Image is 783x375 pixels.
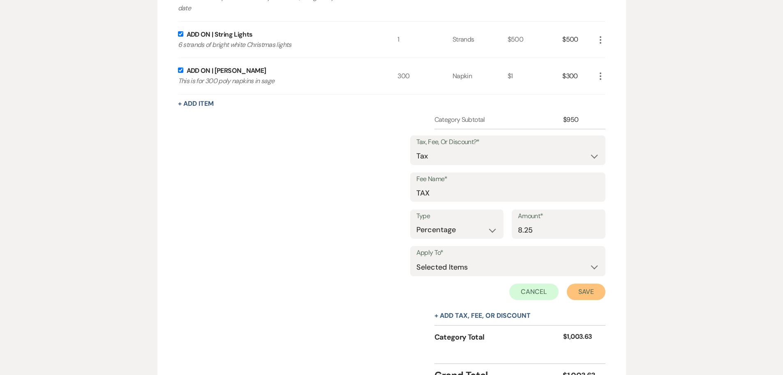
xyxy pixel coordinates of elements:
[509,284,559,300] button: Cancel
[397,22,453,58] div: 1
[178,100,214,107] button: + Add Item
[178,76,376,86] p: This is for 300 poly napkins in sage
[567,284,605,300] button: Save
[508,22,563,58] div: $500
[562,22,595,58] div: $500
[434,332,564,343] div: Category Total
[416,247,599,259] label: Apply To*
[416,173,599,185] label: Fee Name*
[563,115,595,125] div: $950
[562,58,595,94] div: $300
[434,115,564,125] div: Category Subtotal
[178,40,376,50] p: 6 strands of bright white Christmas lights
[416,210,498,222] label: Type
[508,58,563,94] div: $1
[397,58,453,94] div: 300
[453,58,508,94] div: Napkin
[518,210,599,222] label: Amount*
[416,136,599,148] label: Tax, Fee, Or Discount?*
[187,30,253,40] div: ADD ON | String Lights
[453,22,508,58] div: Strands
[434,312,531,319] button: + Add tax, fee, or discount
[187,66,266,76] div: ADD ON | [PERSON_NAME]
[563,332,595,343] div: $1,003.63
